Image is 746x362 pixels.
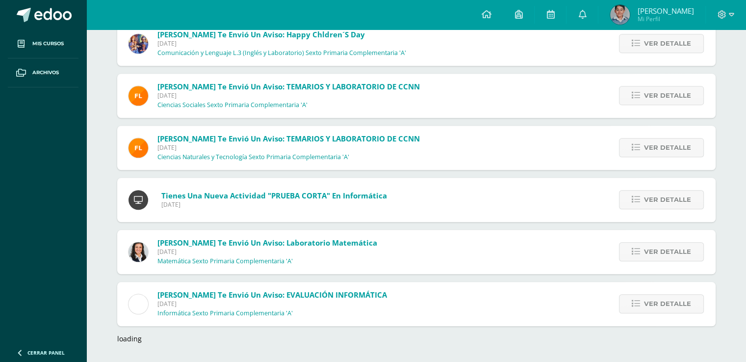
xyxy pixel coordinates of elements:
[157,153,349,161] p: Ciencias Naturales y Tecnología Sexto Primaria Complementaria 'A'
[157,290,387,300] span: [PERSON_NAME] te envió un aviso: EVALUACIÓN INFORMÁTICA
[157,309,293,317] p: Informática Sexto Primaria Complementaria 'A'
[157,257,293,265] p: Matemática Sexto Primaria Complementaria 'A'
[644,295,691,313] span: Ver detalle
[637,6,694,16] span: [PERSON_NAME]
[157,91,420,100] span: [DATE]
[644,243,691,261] span: Ver detalle
[157,101,308,109] p: Ciencias Sociales Sexto Primaria Complementaria 'A'
[161,200,387,209] span: [DATE]
[157,248,377,256] span: [DATE]
[157,29,365,39] span: [PERSON_NAME] te envió un aviso: Happy chldren´s Day
[129,34,148,54] img: 3f4c0a665c62760dc8d25f6423ebedea.png
[644,34,691,53] span: Ver detalle
[157,238,377,248] span: [PERSON_NAME] te envió un aviso: Laboratorio Matemática
[32,40,64,48] span: Mis cursos
[8,58,78,87] a: Archivos
[644,86,691,105] span: Ver detalle
[157,134,420,143] span: [PERSON_NAME] te envió un aviso: TEMARIOS Y LABORATORIO DE CCNN
[129,86,148,106] img: 00e92e5268842a5da8ad8efe5964f981.png
[637,15,694,23] span: Mi Perfil
[8,29,78,58] a: Mis cursos
[129,294,148,314] img: cae4b36d6049cd6b8500bd0f72497672.png
[129,138,148,158] img: 00e92e5268842a5da8ad8efe5964f981.png
[157,39,406,48] span: [DATE]
[644,139,691,157] span: Ver detalle
[161,191,387,200] span: Tienes una nueva actividad "PRUEBA CORTA" En Informática
[129,242,148,262] img: b15e54589cdbd448c33dd63f135c9987.png
[32,69,59,77] span: Archivos
[157,300,387,308] span: [DATE]
[27,349,65,356] span: Cerrar panel
[157,143,420,152] span: [DATE]
[157,49,406,57] p: Comunicación y Lenguaje L.3 (Inglés y Laboratorio) Sexto Primaria Complementaria 'A'
[117,334,716,343] div: loading
[610,5,630,25] img: 1a12fdcced84ae4f98aa9b4244db07b1.png
[157,82,420,91] span: [PERSON_NAME] te envió un aviso: TEMARIOS Y LABORATORIO DE CCNN
[644,191,691,209] span: Ver detalle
